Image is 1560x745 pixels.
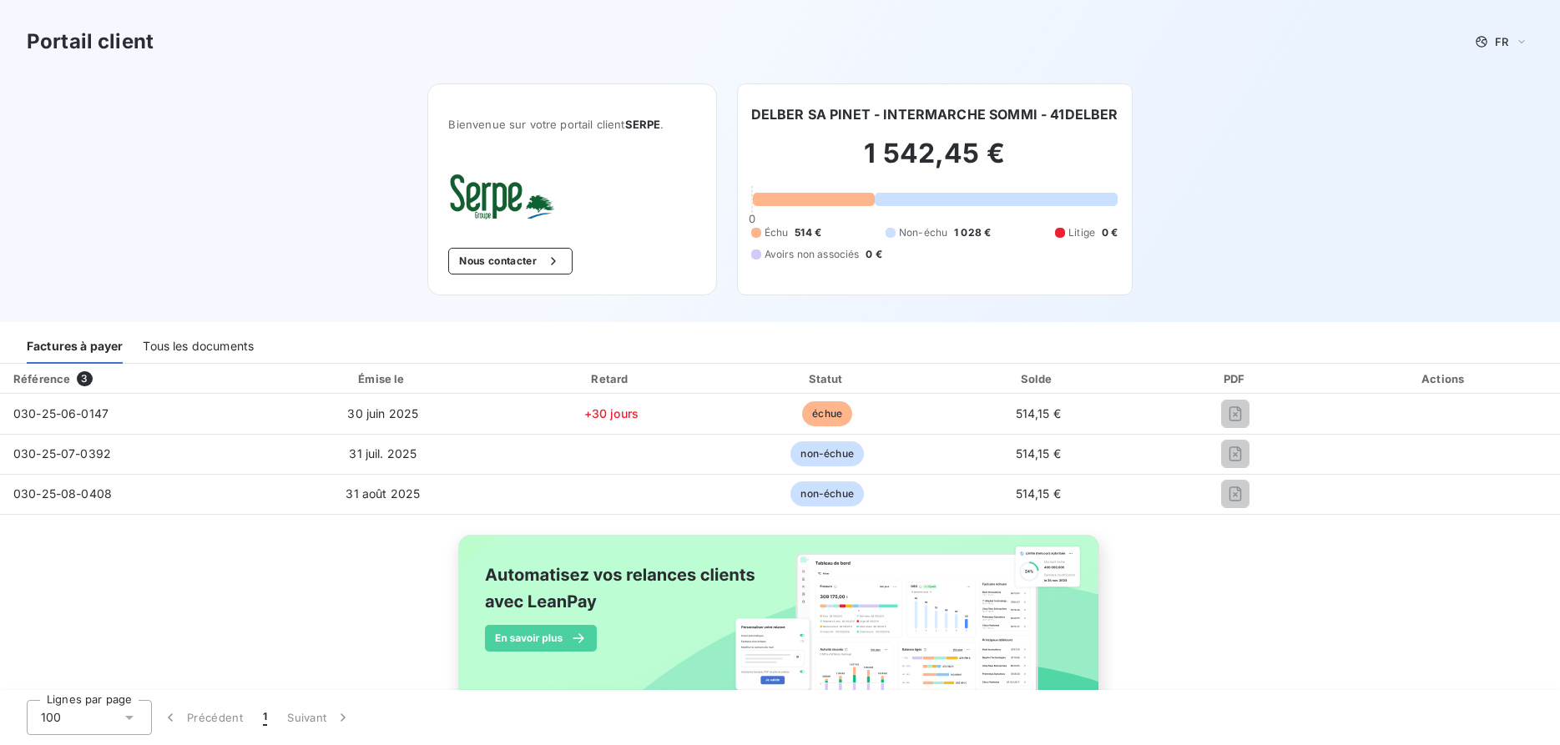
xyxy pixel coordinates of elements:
[349,446,417,461] span: 31 juil. 2025
[1016,446,1061,461] span: 514,15 €
[765,225,789,240] span: Échu
[1145,370,1325,387] div: PDF
[13,406,109,420] span: 030-25-06-0147
[448,118,695,131] span: Bienvenue sur votre portail client .
[27,329,123,364] div: Factures à payer
[41,709,61,726] span: 100
[448,248,572,274] button: Nous contacter
[27,27,154,57] h3: Portail client
[267,370,498,387] div: Émise le
[1332,370,1557,387] div: Actions
[13,446,111,461] span: 030-25-07-0392
[346,486,420,501] span: 31 août 2025
[802,401,852,426] span: échue
[1068,225,1095,240] span: Litige
[1102,225,1118,240] span: 0 €
[751,104,1118,124] h6: DELBER SA PINET - INTERMARCHE SOMMI - 41DELBER
[790,481,863,506] span: non-échue
[253,700,277,735] button: 1
[937,370,1138,387] div: Solde
[443,525,1118,730] img: banner
[143,329,254,364] div: Tous les documents
[795,225,821,240] span: 514 €
[954,225,991,240] span: 1 028 €
[277,700,361,735] button: Suivant
[724,370,931,387] div: Statut
[77,371,92,386] span: 3
[584,406,639,420] span: +30 jours
[1016,406,1061,420] span: 514,15 €
[347,406,418,420] span: 30 juin 2025
[790,441,863,466] span: non-échue
[1016,486,1061,501] span: 514,15 €
[152,700,253,735] button: Précédent
[749,212,755,225] span: 0
[866,247,881,262] span: 0 €
[899,225,947,240] span: Non-échu
[448,171,555,221] img: Company logo
[263,709,267,726] span: 1
[1495,35,1508,48] span: FR
[13,486,112,501] span: 030-25-08-0408
[751,137,1118,187] h2: 1 542,45 €
[625,118,661,131] span: SERPE
[13,372,70,385] div: Référence
[765,247,860,262] span: Avoirs non associés
[505,370,717,387] div: Retard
